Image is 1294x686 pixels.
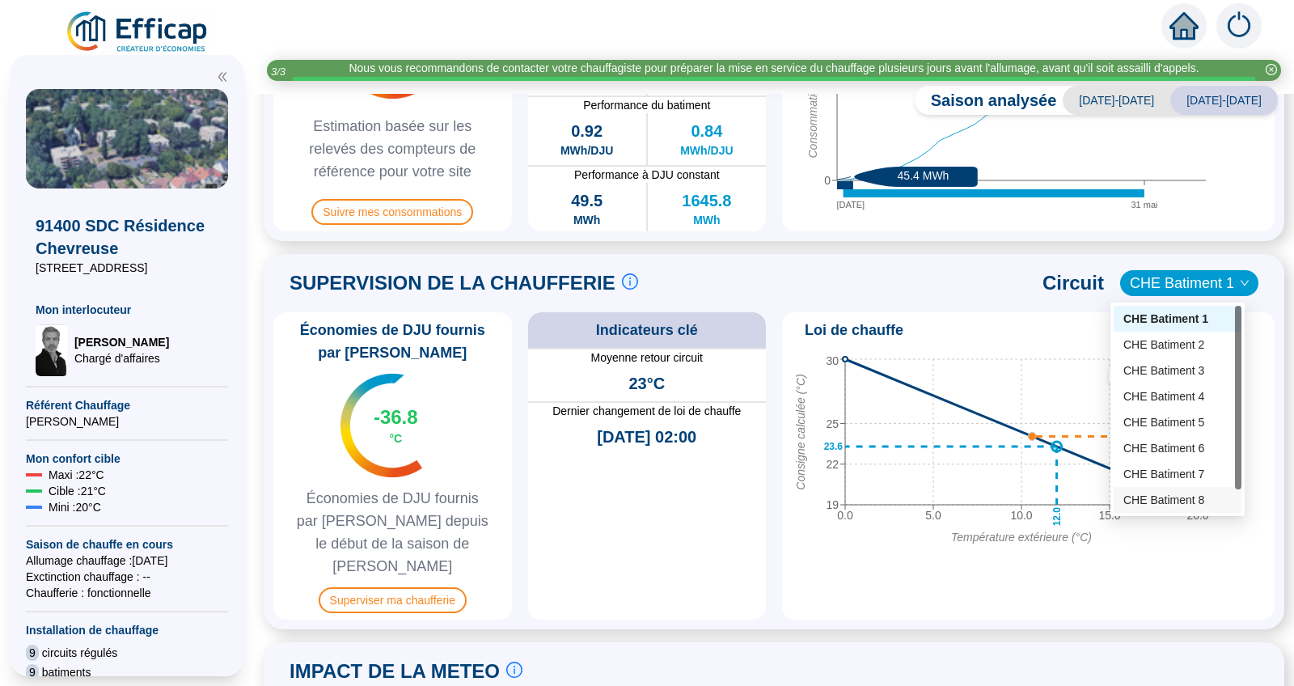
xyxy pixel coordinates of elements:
[26,645,39,661] span: 9
[794,374,807,489] tspan: Consigne calculée (°C)
[1240,278,1250,288] span: down
[925,509,941,522] tspan: 5.0
[1232,370,1245,493] tspan: Consigne appliquée (°C)
[836,199,865,209] tspan: [DATE]
[26,664,39,680] span: 9
[26,585,228,601] span: Chaufferie : fonctionnelle
[42,664,91,680] span: batiments
[280,115,505,183] span: Estimation basée sur les relevés des compteurs de référence pour votre site
[1063,86,1170,115] span: [DATE]-[DATE]
[1131,199,1157,209] tspan: 31 mai
[1266,64,1277,75] span: close-circle
[49,467,104,483] span: Maxi : 22 °C
[571,189,603,212] span: 49.5
[1114,435,1241,461] div: CHE Batiment 6
[49,499,101,515] span: Mini : 20 °C
[826,417,839,430] tspan: 25
[36,260,218,276] span: [STREET_ADDRESS]
[1114,461,1241,487] div: CHE Batiment 7
[1123,466,1232,483] div: CHE Batiment 7
[596,319,698,341] span: Indicateurs clé
[693,212,720,228] span: MWh
[280,319,505,364] span: Économies de DJU fournis par [PERSON_NAME]
[280,487,505,578] span: Économies de DJU fournis par [PERSON_NAME] depuis le début de la saison de [PERSON_NAME]
[837,509,853,522] tspan: 0.0
[682,189,731,212] span: 1645.8
[622,273,638,290] span: info-circle
[1114,306,1241,332] div: CHE Batiment 1
[290,658,500,684] span: IMPACT DE LA METEO
[1123,440,1232,457] div: CHE Batiment 6
[319,587,467,613] span: Superviser ma chaufferie
[1169,11,1199,40] span: home
[1123,337,1232,354] div: CHE Batiment 2
[36,324,68,376] img: Chargé d'affaires
[26,536,228,553] span: Saison de chauffe en cours
[691,120,722,142] span: 0.84
[528,97,767,113] span: Performance du batiment
[597,426,696,448] span: [DATE] 02:00
[1010,509,1032,522] tspan: 10.0
[528,349,767,366] span: Moyenne retour circuit
[680,142,733,159] span: MWh/DJU
[42,645,117,661] span: circuits régulés
[898,169,949,182] text: 45.4 MWh
[217,71,228,83] span: double-left
[506,662,522,678] span: info-circle
[271,66,285,78] i: 3 / 3
[628,372,665,395] span: 23°C
[528,403,767,419] span: Dernier changement de loi de chauffe
[1123,388,1232,405] div: CHE Batiment 4
[389,430,402,447] span: °C
[824,441,844,452] text: 23.6
[805,319,903,341] span: Loi de chauffe
[1098,509,1120,522] tspan: 15.0
[26,397,228,413] span: Référent Chauffage
[1170,86,1278,115] span: [DATE]-[DATE]
[349,60,1199,77] div: Nous vous recommandons de contacter votre chauffagiste pour préparer la mise en service du chauff...
[1123,311,1232,328] div: CHE Batiment 1
[340,374,422,477] img: indicateur températures
[26,569,228,585] span: Exctinction chauffage : --
[806,44,819,158] tspan: Consommation (MWh)
[1114,487,1241,513] div: CHE Batiment 8
[1123,414,1232,431] div: CHE Batiment 5
[1042,270,1104,296] span: Circuit
[26,553,228,569] span: Allumage chauffage : [DATE]
[573,212,600,228] span: MWh
[311,199,473,225] span: Suivre mes consommations
[826,457,839,470] tspan: 22
[1051,506,1063,526] text: 12.0
[571,120,603,142] span: 0.92
[1123,492,1232,509] div: CHE Batiment 8
[26,413,228,430] span: [PERSON_NAME]
[26,451,228,467] span: Mon confort cible
[36,214,218,260] span: 91400 SDC Résidence Chevreuse
[826,498,839,511] tspan: 19
[1123,362,1232,379] div: CHE Batiment 3
[1114,409,1241,435] div: CHE Batiment 5
[528,167,767,183] span: Performance à DJU constant
[1114,383,1241,409] div: CHE Batiment 4
[560,142,613,159] span: MWh/DJU
[65,10,211,55] img: efficap energie logo
[290,270,615,296] span: SUPERVISION DE LA CHAUFFERIE
[915,89,1057,112] span: Saison analysée
[374,404,418,430] span: -36.8
[36,302,218,318] span: Mon interlocuteur
[1114,332,1241,358] div: CHE Batiment 2
[26,622,228,638] span: Installation de chauffage
[1130,271,1249,295] span: CHE Batiment 1
[74,334,169,350] span: [PERSON_NAME]
[824,174,831,187] tspan: 0
[1114,358,1241,383] div: CHE Batiment 3
[74,350,169,366] span: Chargé d'affaires
[49,483,106,499] span: Cible : 21 °C
[951,531,1092,544] tspan: Température extérieure (°C)
[1216,3,1262,49] img: alerts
